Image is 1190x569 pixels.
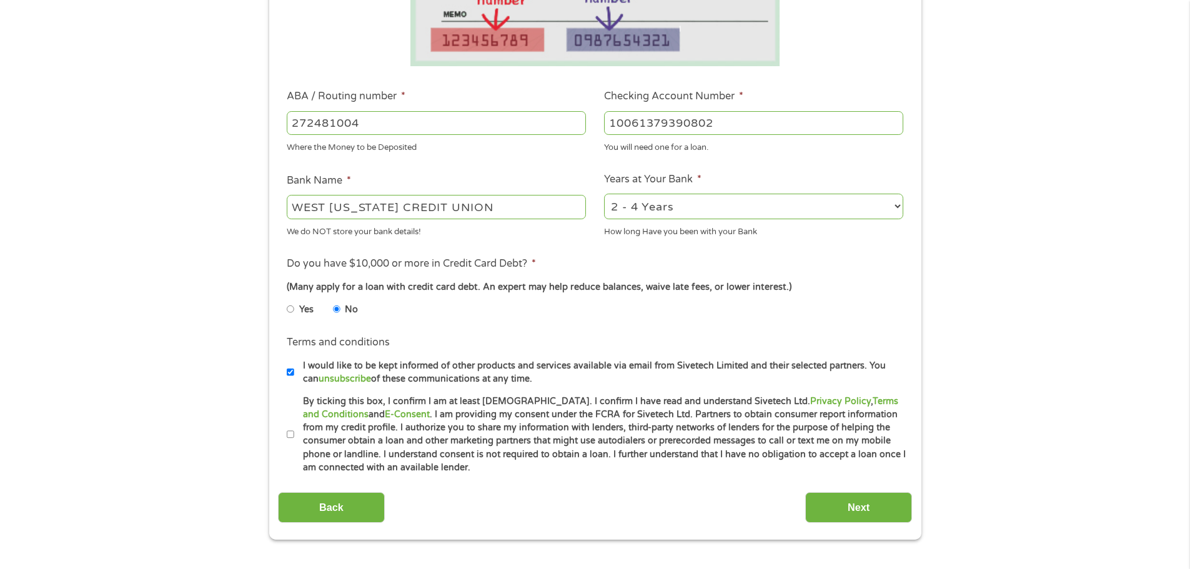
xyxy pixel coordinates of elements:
label: ABA / Routing number [287,90,405,103]
a: Terms and Conditions [303,396,898,420]
input: Next [805,492,912,523]
input: 263177916 [287,111,586,135]
label: I would like to be kept informed of other products and services available via email from Sivetech... [294,359,907,386]
label: Bank Name [287,174,351,187]
label: Terms and conditions [287,336,390,349]
input: Back [278,492,385,523]
a: Privacy Policy [810,396,871,407]
div: We do NOT store your bank details! [287,221,586,238]
label: By ticking this box, I confirm I am at least [DEMOGRAPHIC_DATA]. I confirm I have read and unders... [294,395,907,475]
a: unsubscribe [319,374,371,384]
div: Where the Money to be Deposited [287,137,586,154]
div: How long Have you been with your Bank [604,221,903,238]
label: Years at Your Bank [604,173,702,186]
div: (Many apply for a loan with credit card debt. An expert may help reduce balances, waive late fees... [287,280,903,294]
div: You will need one for a loan. [604,137,903,154]
label: No [345,303,358,317]
label: Do you have $10,000 or more in Credit Card Debt? [287,257,536,270]
label: Yes [299,303,314,317]
input: 345634636 [604,111,903,135]
label: Checking Account Number [604,90,743,103]
a: E-Consent [385,409,430,420]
